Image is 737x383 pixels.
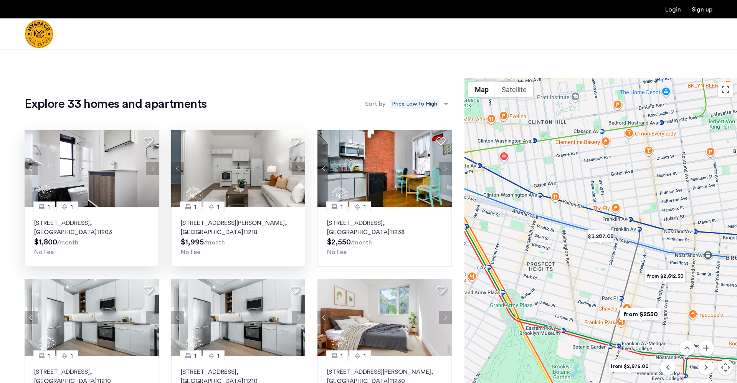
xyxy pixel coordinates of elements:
button: Move right [699,360,714,375]
div: from $2550 [617,305,664,323]
a: Login [665,7,681,13]
button: Move up [679,340,695,356]
button: Next apartment [439,311,452,324]
button: Next apartment [292,311,305,324]
img: a8b926f1-9a91-4e5e-b036-feb4fe78ee5d_638812761000548834.jpeg [25,279,159,356]
img: af89ecc1-02ec-4b73-9198-5dcabcf3354e_638925346279278725.jpeg [317,279,452,356]
img: a8b926f1-9a91-4e5e-b036-feb4fe78ee5d_638850847483284209.jpeg [171,130,306,207]
button: Zoom in [699,340,714,356]
button: Next apartment [146,311,159,324]
button: Next apartment [292,162,305,175]
span: $2,550 [327,238,351,246]
button: Previous apartment [171,162,184,175]
h1: Explore 33 homes and apartments [25,96,207,112]
a: 11[STREET_ADDRESS][PERSON_NAME], [GEOGRAPHIC_DATA]11218No Fee [171,207,306,267]
button: Move left [660,360,676,375]
ng-select: sort-apartment [387,97,452,111]
a: Registration [692,7,712,13]
span: 1 [194,351,197,360]
button: Toggle fullscreen view [718,82,733,97]
span: 1 [340,202,343,211]
span: No Fee [34,249,54,255]
span: 1 [48,351,50,360]
span: 1 [364,202,366,211]
button: Next apartment [146,162,159,175]
img: a8b926f1-9a91-4e5e-b036-feb4fe78ee5d_638880945617247759.jpeg [25,130,159,207]
span: 1 [364,351,366,360]
a: 11[STREET_ADDRESS], [GEOGRAPHIC_DATA]11203No Fee [25,207,159,267]
button: Previous apartment [317,311,330,324]
button: Next apartment [439,162,452,175]
span: 1 [48,202,50,211]
button: Previous apartment [25,311,38,324]
a: Cazamio Logo [25,20,53,48]
span: 1 [194,202,197,211]
button: Show satellite imagery [495,82,533,97]
img: 22_638436060132592220.png [317,130,452,207]
button: Show street map [468,82,495,97]
span: $1,995 [181,238,204,246]
span: 1 [71,351,73,360]
div: $3,287.08 [584,228,617,245]
button: Previous apartment [25,162,38,175]
span: $1,800 [34,238,57,246]
div: from $2,975.00 [606,358,653,375]
span: No Fee [327,249,347,255]
a: 11[STREET_ADDRESS], [GEOGRAPHIC_DATA]11238No Fee [317,207,452,267]
img: logo [25,20,53,48]
label: Sort by [365,99,385,109]
p: [STREET_ADDRESS] 11238 [327,218,442,237]
span: No Fee [181,249,200,255]
p: [STREET_ADDRESS][PERSON_NAME] 11218 [181,218,296,237]
span: Price Low to High [390,99,439,109]
button: Previous apartment [317,162,330,175]
sub: /month [351,239,372,246]
p: [STREET_ADDRESS] 11203 [34,218,149,237]
span: 1 [340,351,343,360]
span: 1 [217,351,220,360]
span: 1 [217,202,220,211]
span: 1 [71,202,73,211]
button: Map camera controls [718,360,733,375]
div: from $2,612.50 [641,267,689,285]
sub: /month [204,239,225,246]
img: a8b926f1-9a91-4e5e-b036-feb4fe78ee5d_638812761000548834.jpeg [171,279,306,356]
sub: /month [57,239,78,246]
button: Previous apartment [171,311,184,324]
